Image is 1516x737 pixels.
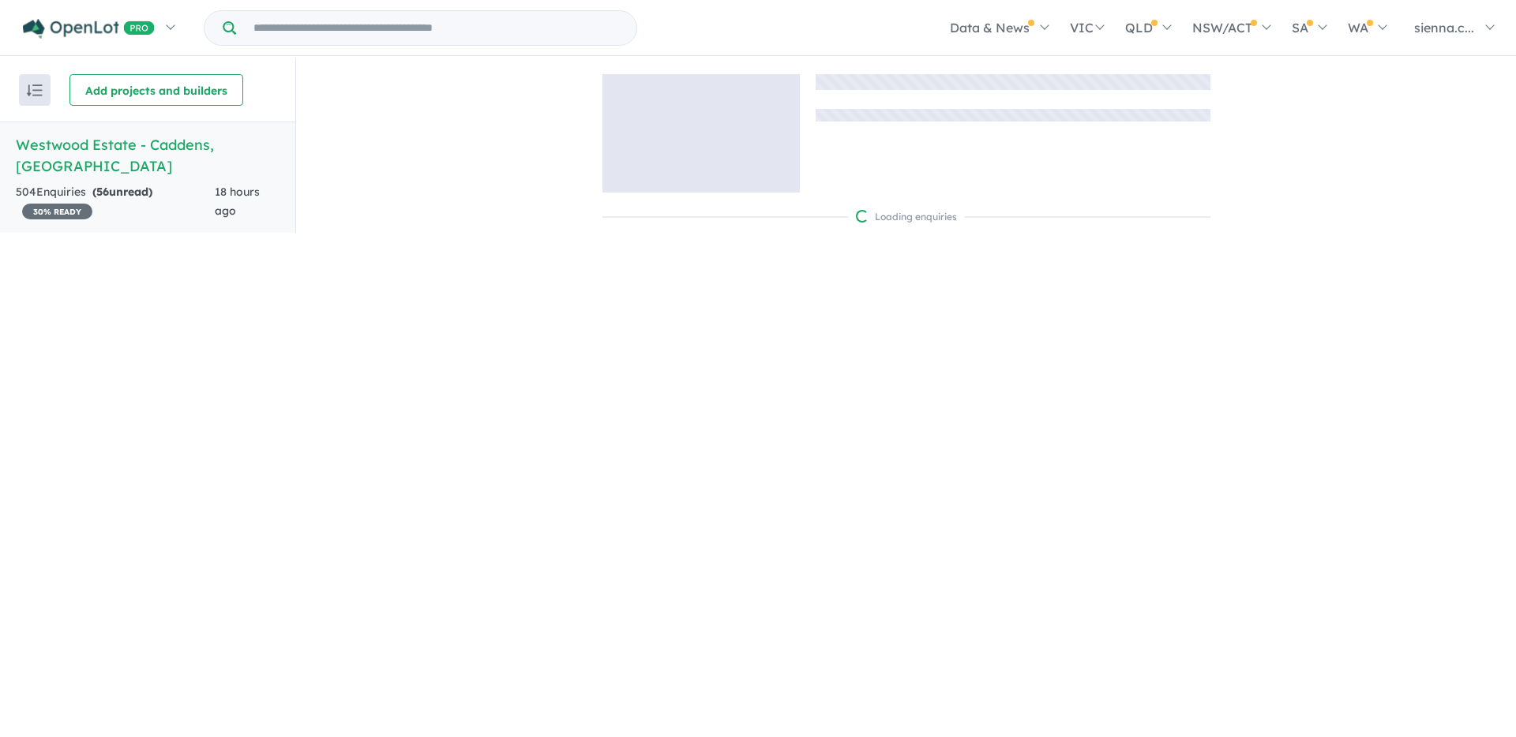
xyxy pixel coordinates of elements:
span: 30 % READY [22,204,92,219]
div: Loading enquiries [856,209,957,225]
input: Try estate name, suburb, builder or developer [239,11,633,45]
div: 504 Enquir ies [16,183,215,221]
img: Openlot PRO Logo White [23,19,155,39]
span: 56 [96,185,109,199]
span: 18 hours ago [215,185,260,218]
strong: ( unread) [92,185,152,199]
button: Add projects and builders [69,74,243,106]
span: sienna.c... [1414,20,1474,36]
h5: Westwood Estate - Caddens , [GEOGRAPHIC_DATA] [16,134,280,177]
img: sort.svg [27,84,43,96]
